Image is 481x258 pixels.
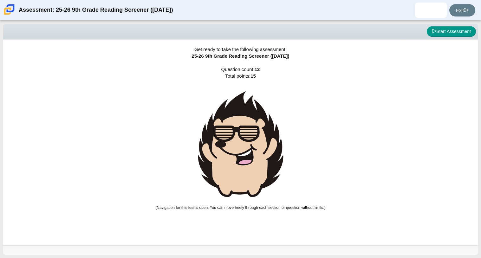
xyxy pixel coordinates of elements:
a: Carmen School of Science & Technology [3,12,16,17]
img: camila.mexicano.R8mAWZ [426,5,436,15]
span: 25-26 9th Grade Reading Screener ([DATE]) [192,53,289,59]
b: 12 [255,67,260,72]
img: Carmen School of Science & Technology [3,3,16,16]
div: Assessment: 25-26 9th Grade Reading Screener ([DATE]) [19,3,173,18]
img: hedgehog-stunna-shades.png [193,86,288,202]
b: 15 [250,73,256,79]
a: Exit [449,4,475,16]
small: (Navigation for this test is open. You can move freely through each section or question without l... [155,205,325,210]
button: Start Assessment [427,26,476,37]
span: Question count: Total points: [155,67,325,210]
span: Get ready to take the following assessment: [194,47,287,52]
